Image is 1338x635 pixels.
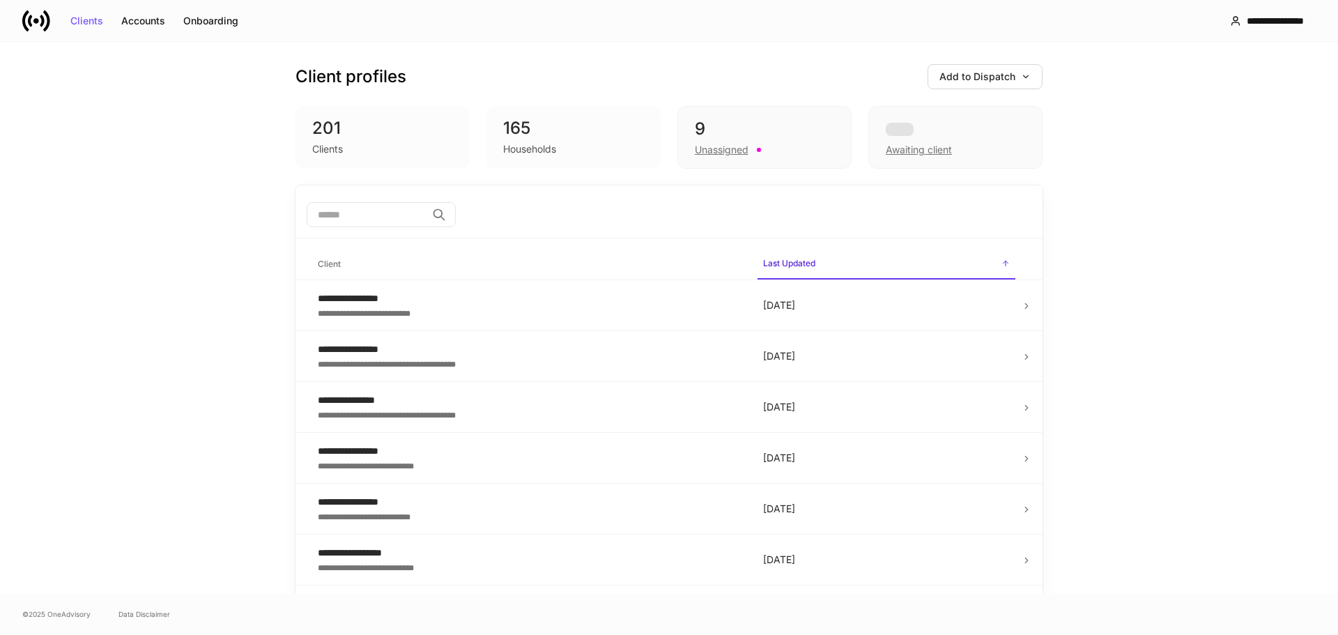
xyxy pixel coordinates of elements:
[763,451,1010,465] p: [DATE]
[503,117,644,139] div: 165
[763,502,1010,516] p: [DATE]
[758,250,1015,280] span: Last Updated
[928,64,1043,89] button: Add to Dispatch
[763,349,1010,363] p: [DATE]
[503,142,556,156] div: Households
[112,10,174,32] button: Accounts
[312,142,343,156] div: Clients
[318,257,341,270] h6: Client
[118,609,170,620] a: Data Disclaimer
[763,298,1010,312] p: [DATE]
[695,118,834,140] div: 9
[174,10,247,32] button: Onboarding
[939,72,1031,82] div: Add to Dispatch
[763,400,1010,414] p: [DATE]
[763,257,815,270] h6: Last Updated
[22,609,91,620] span: © 2025 OneAdvisory
[295,66,406,88] h3: Client profiles
[886,143,952,157] div: Awaiting client
[695,143,748,157] div: Unassigned
[763,553,1010,567] p: [DATE]
[677,106,852,169] div: 9Unassigned
[868,106,1043,169] div: Awaiting client
[61,10,112,32] button: Clients
[312,250,746,279] span: Client
[121,16,165,26] div: Accounts
[312,117,453,139] div: 201
[183,16,238,26] div: Onboarding
[70,16,103,26] div: Clients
